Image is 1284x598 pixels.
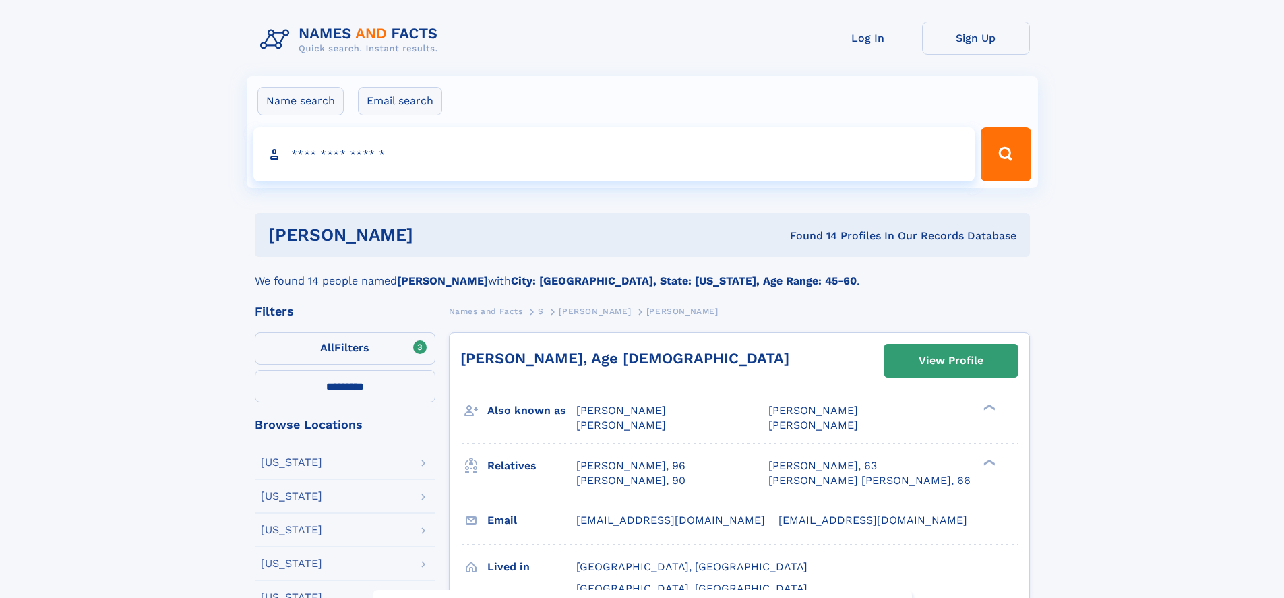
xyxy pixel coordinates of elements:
[511,274,857,287] b: City: [GEOGRAPHIC_DATA], State: [US_STATE], Age Range: 45-60
[768,458,877,473] a: [PERSON_NAME], 63
[261,457,322,468] div: [US_STATE]
[261,558,322,569] div: [US_STATE]
[768,404,858,417] span: [PERSON_NAME]
[576,458,685,473] a: [PERSON_NAME], 96
[449,303,523,320] a: Names and Facts
[884,345,1018,377] a: View Profile
[768,419,858,431] span: [PERSON_NAME]
[358,87,442,115] label: Email search
[980,458,996,467] div: ❯
[576,514,765,527] span: [EMAIL_ADDRESS][DOMAIN_NAME]
[919,345,983,376] div: View Profile
[576,582,807,595] span: [GEOGRAPHIC_DATA], [GEOGRAPHIC_DATA]
[814,22,922,55] a: Log In
[538,307,544,316] span: S
[922,22,1030,55] a: Sign Up
[576,404,666,417] span: [PERSON_NAME]
[255,332,435,365] label: Filters
[646,307,719,316] span: [PERSON_NAME]
[268,227,602,243] h1: [PERSON_NAME]
[980,403,996,412] div: ❯
[487,556,576,578] h3: Lived in
[460,350,789,367] a: [PERSON_NAME], Age [DEMOGRAPHIC_DATA]
[255,257,1030,289] div: We found 14 people named with .
[576,560,807,573] span: [GEOGRAPHIC_DATA], [GEOGRAPHIC_DATA]
[576,419,666,431] span: [PERSON_NAME]
[576,473,685,488] a: [PERSON_NAME], 90
[981,127,1031,181] button: Search Button
[255,22,449,58] img: Logo Names and Facts
[559,303,631,320] a: [PERSON_NAME]
[261,491,322,502] div: [US_STATE]
[487,509,576,532] h3: Email
[253,127,975,181] input: search input
[538,303,544,320] a: S
[255,419,435,431] div: Browse Locations
[397,274,488,287] b: [PERSON_NAME]
[559,307,631,316] span: [PERSON_NAME]
[768,473,971,488] a: [PERSON_NAME] [PERSON_NAME], 66
[778,514,967,527] span: [EMAIL_ADDRESS][DOMAIN_NAME]
[487,454,576,477] h3: Relatives
[257,87,344,115] label: Name search
[320,341,334,354] span: All
[487,399,576,422] h3: Also known as
[255,305,435,318] div: Filters
[261,525,322,535] div: [US_STATE]
[601,229,1016,243] div: Found 14 Profiles In Our Records Database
